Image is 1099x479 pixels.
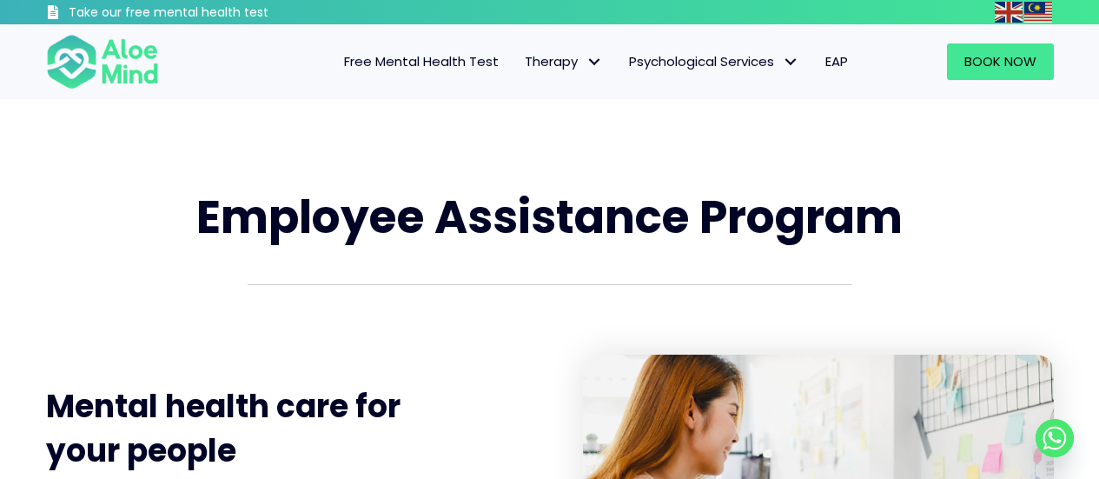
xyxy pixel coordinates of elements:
[964,52,1036,70] span: Book Now
[1036,419,1074,457] a: Whatsapp
[947,43,1054,80] a: Book Now
[582,50,607,75] span: Therapy: submenu
[812,43,861,80] a: EAP
[69,4,361,22] h3: Take our free mental health test
[825,52,848,70] span: EAP
[616,43,812,80] a: Psychological ServicesPsychological Services: submenu
[778,50,804,75] span: Psychological Services: submenu
[995,2,1023,23] img: en
[1024,2,1052,23] img: ms
[331,43,512,80] a: Free Mental Health Test
[995,2,1024,22] a: English
[344,52,499,70] span: Free Mental Health Test
[629,52,799,70] span: Psychological Services
[512,43,616,80] a: TherapyTherapy: submenu
[46,33,159,90] img: Aloe mind Logo
[525,52,603,70] span: Therapy
[46,4,361,24] a: Take our free mental health test
[196,185,903,249] span: Employee Assistance Program
[46,384,401,472] span: Mental health care for your people
[1024,2,1054,22] a: Malay
[182,43,861,80] nav: Menu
